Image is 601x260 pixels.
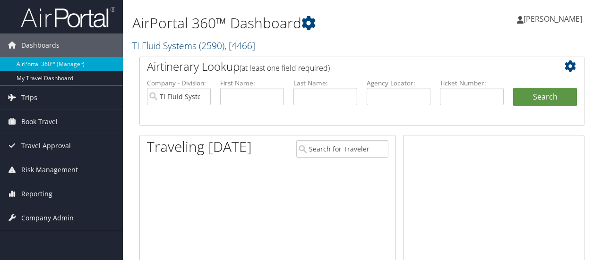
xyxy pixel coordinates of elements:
label: First Name: [220,78,284,88]
span: ( 2590 ) [199,39,224,52]
span: Dashboards [21,34,60,57]
span: Reporting [21,182,52,206]
span: , [ 4466 ] [224,39,255,52]
span: Trips [21,86,37,109]
label: Company - Division: [147,78,211,88]
span: Risk Management [21,158,78,182]
a: TI Fluid Systems [132,39,255,52]
img: airportal-logo.png [21,6,115,28]
h1: Traveling [DATE] [147,137,252,157]
button: Search [513,88,577,107]
span: (at least one field required) [240,63,330,73]
span: Company Admin [21,206,74,230]
span: Book Travel [21,110,58,134]
label: Last Name: [293,78,357,88]
span: Travel Approval [21,134,71,158]
span: [PERSON_NAME] [524,14,582,24]
h1: AirPortal 360™ Dashboard [132,13,438,33]
label: Agency Locator: [367,78,430,88]
label: Ticket Number: [440,78,504,88]
input: Search for Traveler [296,140,389,158]
h2: Airtinerary Lookup [147,59,540,75]
a: [PERSON_NAME] [517,5,592,33]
